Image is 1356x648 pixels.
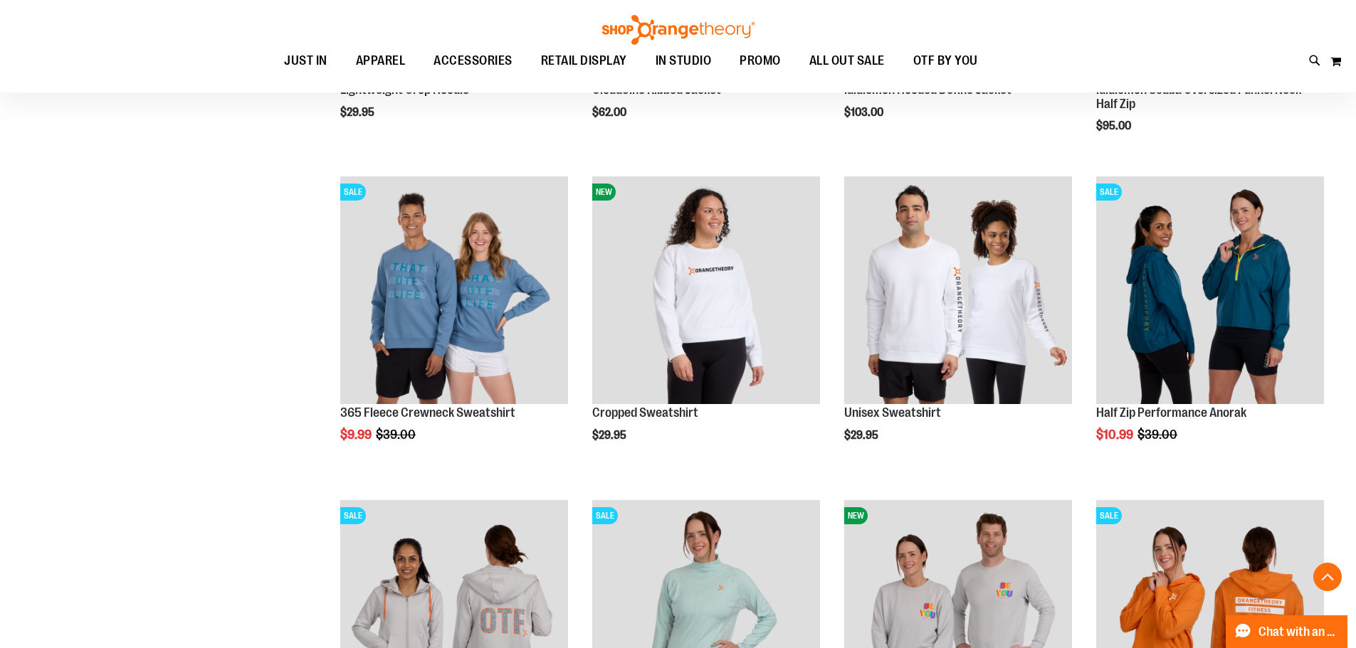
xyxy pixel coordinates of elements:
[1096,83,1301,111] a: lululemon Scuba Oversized Funnel Neck Half Zip
[1096,507,1122,524] span: SALE
[600,15,757,45] img: Shop Orangetheory
[844,405,941,420] a: Unisex Sweatshirt
[1096,184,1122,201] span: SALE
[740,45,781,77] span: PROMO
[656,45,712,77] span: IN STUDIO
[284,45,327,77] span: JUST IN
[356,45,406,77] span: APPAREL
[592,106,629,119] span: $62.00
[541,45,627,77] span: RETAIL DISPLAY
[1226,615,1348,648] button: Chat with an Expert
[592,184,616,201] span: NEW
[340,184,366,201] span: SALE
[844,176,1072,404] img: Unisex Sweatshirt
[1089,169,1331,478] div: product
[1096,405,1246,420] a: Half Zip Performance Anorak
[340,176,568,406] a: 365 Fleece Crewneck SweatshirtSALE
[340,176,568,404] img: 365 Fleece Crewneck Sweatshirt
[333,169,575,478] div: product
[844,83,1011,97] a: lululemon Hooded Define Jacket
[376,427,418,442] span: $39.00
[1096,176,1324,406] a: Half Zip Performance AnorakSALE
[913,45,978,77] span: OTF BY YOU
[592,176,820,404] img: Front of 2024 Q3 Balanced Basic Womens Cropped Sweatshirt
[592,405,698,420] a: Cropped Sweatshirt
[844,429,881,442] span: $29.95
[340,427,374,442] span: $9.99
[592,176,820,406] a: Front of 2024 Q3 Balanced Basic Womens Cropped SweatshirtNEW
[844,176,1072,406] a: Unisex Sweatshirt
[1096,119,1133,132] span: $95.00
[844,106,885,119] span: $103.00
[1313,563,1342,591] button: Back To Top
[1137,427,1179,442] span: $39.00
[340,507,366,524] span: SALE
[1258,625,1339,639] span: Chat with an Expert
[592,507,618,524] span: SALE
[340,106,377,119] span: $29.95
[592,83,721,97] a: Cloud9ine Ribbed Jacket
[837,169,1079,478] div: product
[592,429,629,442] span: $29.95
[1096,176,1324,404] img: Half Zip Performance Anorak
[340,83,469,97] a: Lightweight Crop Hoodie
[1096,427,1135,442] span: $10.99
[340,405,515,420] a: 365 Fleece Crewneck Sweatshirt
[844,507,868,524] span: NEW
[585,169,827,478] div: product
[809,45,885,77] span: ALL OUT SALE
[433,45,513,77] span: ACCESSORIES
